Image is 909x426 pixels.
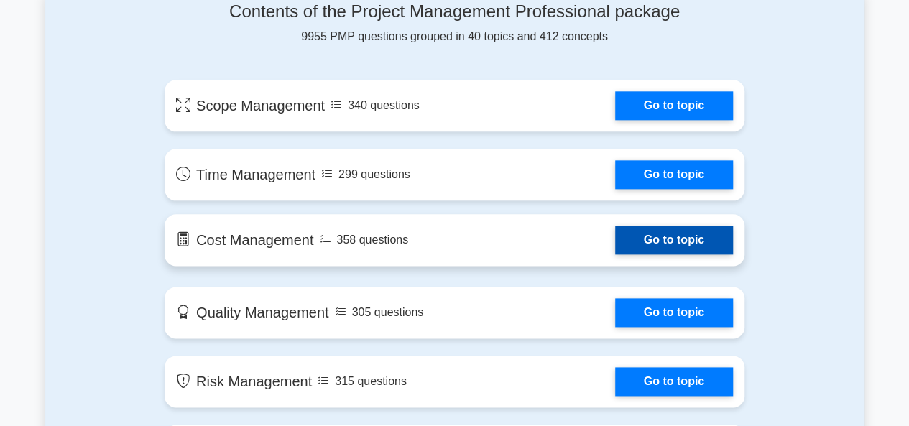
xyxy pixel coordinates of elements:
[615,91,733,120] a: Go to topic
[615,367,733,396] a: Go to topic
[165,1,744,45] div: 9955 PMP questions grouped in 40 topics and 412 concepts
[615,226,733,254] a: Go to topic
[615,298,733,327] a: Go to topic
[615,160,733,189] a: Go to topic
[165,1,744,22] h4: Contents of the Project Management Professional package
